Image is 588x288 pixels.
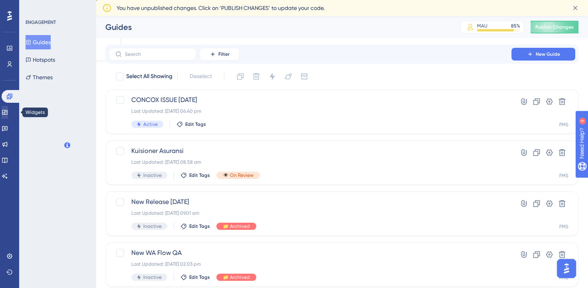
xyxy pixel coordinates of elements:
span: You have unpublished changes. Click on ‘PUBLISH CHANGES’ to update your code. [117,3,325,13]
button: Edit Tags [180,172,210,178]
span: New Guide [536,51,560,57]
span: Inactive [143,172,162,178]
iframe: UserGuiding AI Assistant Launcher [554,257,578,280]
button: Hotspots [26,53,55,67]
button: Filter [200,48,240,61]
span: Inactive [143,223,162,229]
div: MAU [477,23,487,29]
div: 85 % [511,23,520,29]
button: Deselect [182,69,219,84]
span: Need Help? [19,2,50,12]
span: Publish Changes [535,24,574,30]
button: Edit Tags [176,121,206,127]
span: Inactive [143,274,162,280]
div: FMS [559,223,568,230]
button: Themes [26,70,53,84]
div: Last Updated: [DATE] 06.40 pm [131,108,489,114]
div: 4 [55,4,58,10]
div: ENGAGEMENT [26,19,56,25]
div: Last Updated: [DATE] 02.03 pm [131,261,489,267]
span: Select All Showing [126,72,172,81]
div: Last Updated: [DATE] 09.01 am [131,210,489,216]
span: Filter [218,51,230,57]
span: 👁️ On Review [223,172,253,178]
button: Edit Tags [180,274,210,280]
span: Edit Tags [185,121,206,127]
div: FMS [559,172,568,179]
span: New WA Flow QA [131,248,489,258]
div: FMS [559,121,568,128]
span: Active [143,121,158,127]
div: Guides [105,22,440,33]
button: New Guide [511,48,575,61]
span: 📁 Archived [223,223,250,229]
span: Deselect [190,72,212,81]
span: Edit Tags [189,223,210,229]
span: Edit Tags [189,274,210,280]
button: Publish Changes [531,21,578,33]
button: Edit Tags [180,223,210,229]
span: Kuisioner Asuransi [131,146,489,156]
button: Guides [26,35,51,49]
span: 📁 Archived [223,274,250,280]
span: New Release [DATE] [131,197,489,207]
input: Search [125,51,190,57]
span: CONCOX ISSUE [DATE] [131,95,489,105]
div: Last Updated: [DATE] 08.58 am [131,159,489,165]
span: Edit Tags [189,172,210,178]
